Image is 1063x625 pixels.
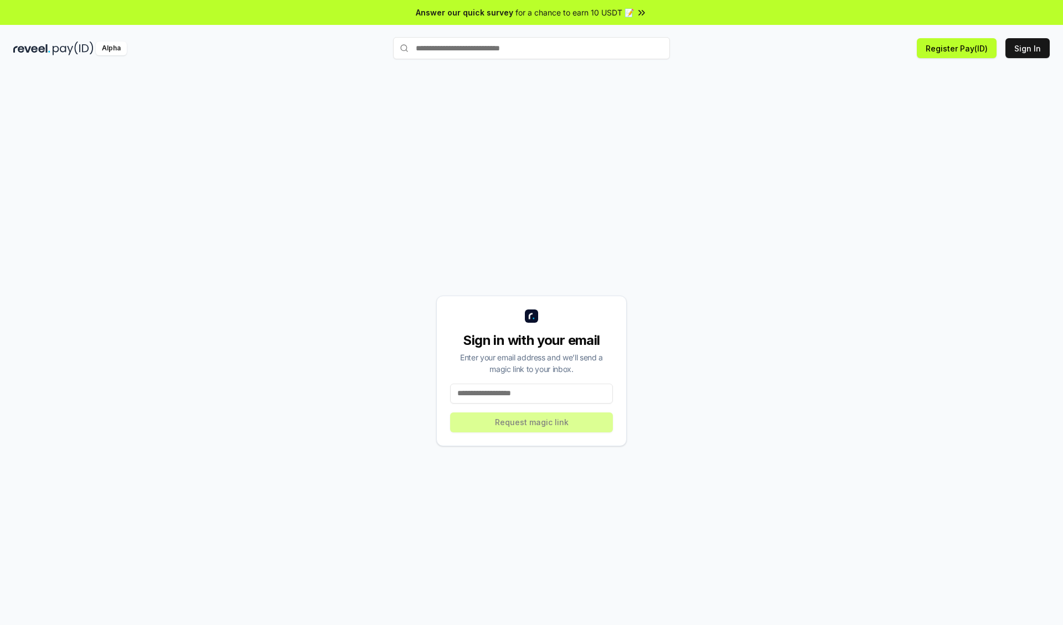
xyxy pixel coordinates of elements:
img: pay_id [53,42,94,55]
div: Sign in with your email [450,332,613,349]
div: Alpha [96,42,127,55]
img: logo_small [525,309,538,323]
span: for a chance to earn 10 USDT 📝 [515,7,634,18]
img: reveel_dark [13,42,50,55]
span: Answer our quick survey [416,7,513,18]
div: Enter your email address and we’ll send a magic link to your inbox. [450,352,613,375]
button: Register Pay(ID) [917,38,997,58]
button: Sign In [1005,38,1050,58]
